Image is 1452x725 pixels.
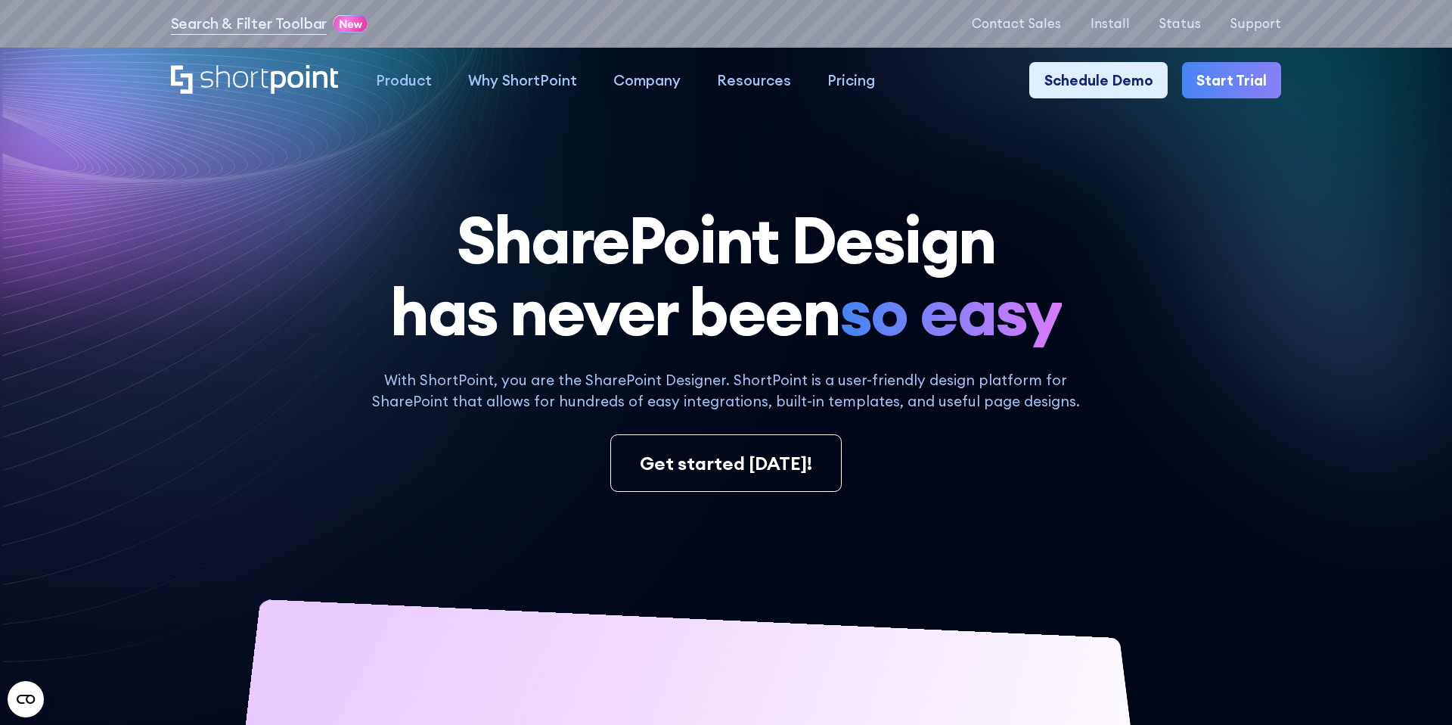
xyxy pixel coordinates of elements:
a: Get started [DATE]! [610,434,842,492]
a: Pricing [809,62,893,98]
a: Status [1159,17,1201,31]
div: Company [613,70,681,92]
div: Pricing [827,70,875,92]
a: Support [1230,17,1281,31]
div: Why ShortPoint [468,70,577,92]
a: Company [595,62,699,98]
a: Why ShortPoint [450,62,595,98]
a: Product [358,62,450,98]
a: Resources [699,62,809,98]
iframe: Chat Widget [1180,549,1452,725]
button: Open CMP widget [8,681,44,717]
a: Contact Sales [972,17,1061,31]
a: Start Trial [1182,62,1281,98]
a: Search & Filter Toolbar [171,13,327,35]
div: Resources [717,70,791,92]
a: Home [171,65,340,97]
h1: SharePoint Design has never been [171,204,1282,347]
a: Schedule Demo [1029,62,1167,98]
span: so easy [839,275,1062,347]
div: Product [376,70,432,92]
a: Install [1091,17,1130,31]
div: Get started [DATE]! [640,450,812,477]
p: With ShortPoint, you are the SharePoint Designer. ShortPoint is a user-friendly design platform f... [358,369,1094,413]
